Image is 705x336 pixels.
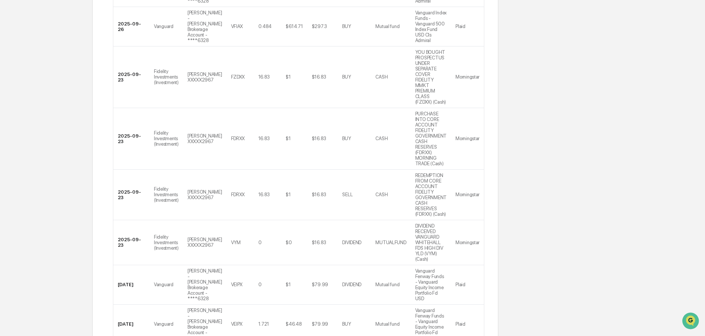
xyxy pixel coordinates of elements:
[286,24,303,29] div: $614.71
[154,24,173,29] div: Vanguard
[451,7,484,46] td: Plaid
[61,131,92,138] span: Attestations
[231,240,241,245] div: VYM
[415,49,447,105] div: YOU BOUGHT PROSPECTUS UNDER SEPARATE COVER FIDELITY MMKT PREMIUM CLASS (FZDXX) (Cash)
[681,312,701,332] iframe: Open customer support
[231,192,245,197] div: FDRXX
[415,10,447,43] div: Vanguard Index Funds - Vanguard 500 Index Fund USD Cls Admiral
[113,7,149,46] td: 2025-09-26
[4,142,49,155] a: 🔎Data Lookup
[15,131,48,138] span: Preclearance
[154,186,179,203] div: Fidelity Investments (Investment)
[7,56,21,70] img: 1746055101610-c473b297-6a78-478c-a979-82029cc54cd1
[415,223,447,262] div: DIVIDEND RECEIVED VANGUARD WHITEHALL FDS HIGH DIV YLD (VYM) (Cash)
[114,80,134,89] button: See all
[113,108,149,170] td: 2025-09-23
[54,132,59,138] div: 🗄️
[33,64,102,70] div: We're available if you need us!
[231,321,243,327] div: VEIPX
[16,56,29,70] img: 6558925923028_b42adfe598fdc8269267_72.jpg
[73,163,89,169] span: Pylon
[7,132,13,138] div: 🖐️
[451,170,484,220] td: Morningstar
[125,59,134,67] button: Start new chat
[52,163,89,169] a: Powered byPylon
[231,282,243,287] div: VEIPX
[312,136,326,141] div: $16.83
[7,146,13,152] div: 🔎
[286,240,292,245] div: $0
[451,108,484,170] td: Morningstar
[342,74,351,80] div: BUY
[342,282,361,287] div: DIVIDEND
[113,170,149,220] td: 2025-09-23
[286,282,290,287] div: $1
[231,74,245,80] div: FZDXX
[51,128,94,141] a: 🗄️Attestations
[258,136,270,141] div: 16.83
[258,74,270,80] div: 16.83
[154,69,179,85] div: Fidelity Investments (Investment)
[286,192,290,197] div: $1
[33,56,121,64] div: Start new chat
[312,192,326,197] div: $16.83
[7,93,19,105] img: Nicole Kane
[312,24,327,29] div: $297.3
[183,220,227,265] td: [PERSON_NAME] XXXXX2967
[286,321,302,327] div: $46.48
[154,130,179,147] div: Fidelity Investments (Investment)
[258,321,269,327] div: 1.721
[183,265,227,305] td: [PERSON_NAME] - [PERSON_NAME] Brokerage Account - ****6328
[154,321,173,327] div: Vanguard
[375,321,399,327] div: Mutual fund
[258,240,262,245] div: 0
[61,100,64,106] span: •
[312,240,326,245] div: $16.83
[342,136,351,141] div: BUY
[312,282,328,287] div: $79.99
[415,268,447,301] div: Vanguard Fenway Funds - Vanguard Equity Income Portfolio Fd USD
[258,24,272,29] div: 0.484
[375,136,388,141] div: CASH
[342,192,352,197] div: SELL
[451,220,484,265] td: Morningstar
[183,7,227,46] td: [PERSON_NAME] - [PERSON_NAME] Brokerage Account - ****6328
[375,74,388,80] div: CASH
[113,46,149,108] td: 2025-09-23
[451,265,484,305] td: Plaid
[312,321,328,327] div: $79.99
[183,46,227,108] td: [PERSON_NAME] XXXXX2967
[7,15,134,27] p: How can we help?
[113,265,149,305] td: [DATE]
[342,24,351,29] div: BUY
[375,192,388,197] div: CASH
[258,192,270,197] div: 16.83
[375,240,406,245] div: MUTUALFUND
[183,170,227,220] td: [PERSON_NAME] XXXXX2967
[375,24,399,29] div: Mutual fund
[342,321,351,327] div: BUY
[415,173,447,217] div: REDEMPTION FROM CORE ACCOUNT FIDELITY GOVERNMENT CASH RESERVES (FDRXX) (Cash)
[15,145,47,152] span: Data Lookup
[286,136,290,141] div: $1
[375,282,399,287] div: Mutual fund
[113,220,149,265] td: 2025-09-23
[258,282,262,287] div: 0
[4,128,51,141] a: 🖐️Preclearance
[286,74,290,80] div: $1
[65,100,80,106] span: [DATE]
[183,108,227,170] td: [PERSON_NAME] XXXXX2967
[154,234,179,251] div: Fidelity Investments (Investment)
[451,46,484,108] td: Morningstar
[231,136,245,141] div: FDRXX
[154,282,173,287] div: Vanguard
[7,82,49,88] div: Past conversations
[342,240,361,245] div: DIVIDEND
[231,24,243,29] div: VFIAX
[23,100,60,106] span: [PERSON_NAME]
[312,74,326,80] div: $16.83
[415,111,447,166] div: PURCHASE INTO CORE ACCOUNT FIDELITY GOVERNMENT CASH RESERVES (FDRXX) MORNING TRADE (Cash)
